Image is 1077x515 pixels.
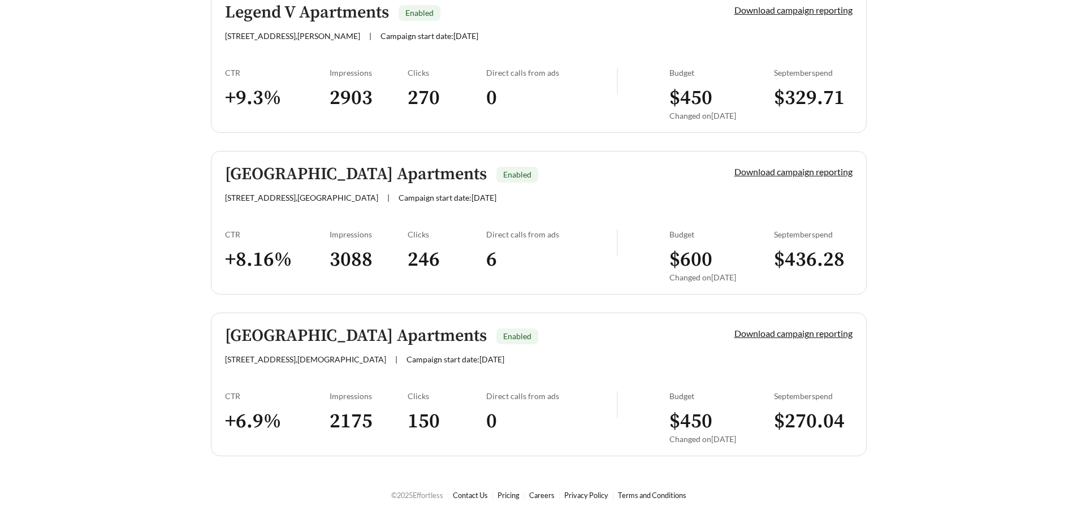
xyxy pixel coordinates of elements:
h3: 0 [486,85,617,111]
span: Enabled [405,8,434,18]
img: line [617,391,618,418]
span: [STREET_ADDRESS] , [GEOGRAPHIC_DATA] [225,193,378,202]
h3: 246 [408,247,486,272]
h3: $ 436.28 [774,247,853,272]
span: Campaign start date: [DATE] [380,31,478,41]
h3: $ 450 [669,409,774,434]
a: Pricing [498,491,520,500]
a: Contact Us [453,491,488,500]
span: | [387,193,390,202]
div: Budget [669,68,774,77]
div: Clicks [408,391,486,401]
div: September spend [774,391,853,401]
div: September spend [774,230,853,239]
h3: 2175 [330,409,408,434]
span: | [369,31,371,41]
h3: + 9.3 % [225,85,330,111]
h3: 150 [408,409,486,434]
div: Budget [669,230,774,239]
div: Clicks [408,230,486,239]
div: Impressions [330,391,408,401]
h3: $ 329.71 [774,85,853,111]
h3: + 8.16 % [225,247,330,272]
div: CTR [225,391,330,401]
div: Direct calls from ads [486,68,617,77]
div: CTR [225,230,330,239]
div: Impressions [330,230,408,239]
div: Impressions [330,68,408,77]
a: Download campaign reporting [734,166,853,177]
a: Terms and Conditions [618,491,686,500]
h3: 3088 [330,247,408,272]
div: Changed on [DATE] [669,111,774,120]
a: Privacy Policy [564,491,608,500]
h3: $ 600 [669,247,774,272]
a: [GEOGRAPHIC_DATA] ApartmentsEnabled[STREET_ADDRESS],[DEMOGRAPHIC_DATA]|Campaign start date:[DATE]... [211,313,867,456]
a: [GEOGRAPHIC_DATA] ApartmentsEnabled[STREET_ADDRESS],[GEOGRAPHIC_DATA]|Campaign start date:[DATE]D... [211,151,867,295]
span: Campaign start date: [DATE] [406,354,504,364]
img: line [617,68,618,95]
h3: 270 [408,85,486,111]
span: Enabled [503,170,531,179]
a: Download campaign reporting [734,5,853,15]
div: Changed on [DATE] [669,272,774,282]
span: [STREET_ADDRESS] , [DEMOGRAPHIC_DATA] [225,354,386,364]
h3: 2903 [330,85,408,111]
h3: 0 [486,409,617,434]
span: Campaign start date: [DATE] [399,193,496,202]
h5: [GEOGRAPHIC_DATA] Apartments [225,327,487,345]
div: September spend [774,68,853,77]
span: | [395,354,397,364]
div: Changed on [DATE] [669,434,774,444]
div: Clicks [408,68,486,77]
div: Budget [669,391,774,401]
span: © 2025 Effortless [391,491,443,500]
h5: [GEOGRAPHIC_DATA] Apartments [225,165,487,184]
h5: Legend V Apartments [225,3,389,22]
div: CTR [225,68,330,77]
span: [STREET_ADDRESS] , [PERSON_NAME] [225,31,360,41]
h3: $ 270.04 [774,409,853,434]
div: Direct calls from ads [486,391,617,401]
h3: 6 [486,247,617,272]
img: line [617,230,618,257]
div: Direct calls from ads [486,230,617,239]
h3: + 6.9 % [225,409,330,434]
a: Download campaign reporting [734,328,853,339]
a: Careers [529,491,555,500]
h3: $ 450 [669,85,774,111]
span: Enabled [503,331,531,341]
